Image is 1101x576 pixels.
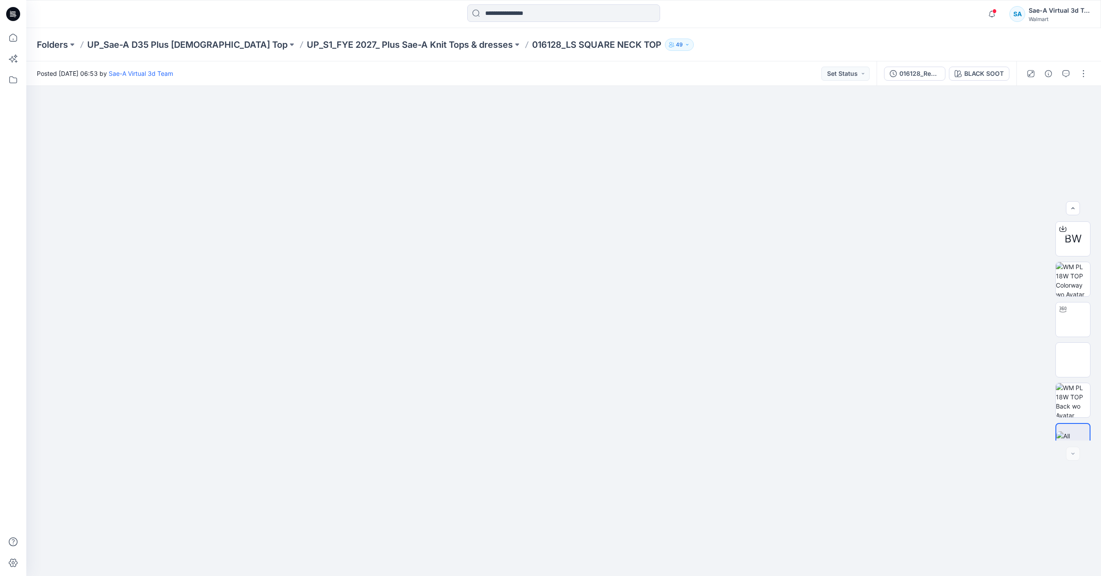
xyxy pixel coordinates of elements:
[964,69,1004,78] div: BLACK SOOT
[1056,431,1090,450] img: All colorways
[1065,231,1082,247] span: BW
[109,70,173,77] a: Sae-A Virtual 3d Team
[37,69,173,78] span: Posted [DATE] 06:53 by
[307,39,513,51] a: UP_S1_FYE 2027_ Plus Sae-A Knit Tops & dresses
[87,39,288,51] a: UP_Sae-A D35 Plus [DEMOGRAPHIC_DATA] Top
[1041,67,1055,81] button: Details
[884,67,945,81] button: 016128_Rev2_FULL COLORWAYS
[532,39,661,51] p: 016128_LS SQUARE NECK TOP
[1009,6,1025,22] div: SA
[949,67,1009,81] button: BLACK SOOT
[1029,16,1090,22] div: Walmart
[37,39,68,51] a: Folders
[1056,383,1090,417] img: WM PL 18W TOP Back wo Avatar
[1029,5,1090,16] div: Sae-A Virtual 3d Team
[899,69,940,78] div: 016128_Rev2_FULL COLORWAYS
[1056,262,1090,296] img: WM PL 18W TOP Colorway wo Avatar
[665,39,694,51] button: 49
[676,40,683,50] p: 49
